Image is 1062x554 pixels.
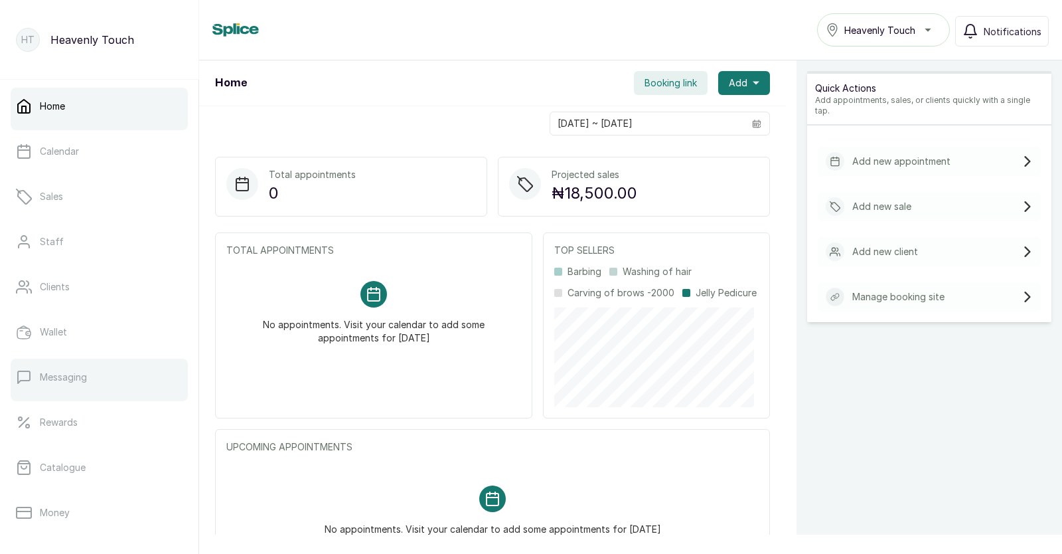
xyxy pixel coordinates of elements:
[11,494,188,531] a: Money
[552,181,637,205] p: ₦18,500.00
[269,168,356,181] p: Total appointments
[815,82,1043,95] p: Quick Actions
[11,314,188,351] a: Wallet
[11,449,188,486] a: Catalogue
[269,181,356,205] p: 0
[634,71,708,95] button: Booking link
[40,371,87,384] p: Messaging
[645,76,697,90] span: Booking link
[11,404,188,441] a: Rewards
[226,244,521,257] p: TOTAL APPOINTMENTS
[40,190,63,203] p: Sales
[40,235,64,248] p: Staff
[325,512,661,536] p: No appointments. Visit your calendar to add some appointments for [DATE]
[40,100,65,113] p: Home
[40,461,86,474] p: Catalogue
[852,200,911,213] p: Add new sale
[215,75,247,91] h1: Home
[40,506,70,519] p: Money
[623,265,692,278] p: Washing of hair
[984,25,1041,39] span: Notifications
[554,244,759,257] p: TOP SELLERS
[815,95,1043,116] p: Add appointments, sales, or clients quickly with a single tap.
[852,290,945,304] p: Manage booking site
[226,440,759,454] p: UPCOMING APPOINTMENTS
[11,133,188,170] a: Calendar
[552,168,637,181] p: Projected sales
[50,32,134,48] p: Heavenly Touch
[11,178,188,215] a: Sales
[40,416,78,429] p: Rewards
[568,265,601,278] p: Barbing
[955,16,1049,46] button: Notifications
[729,76,747,90] span: Add
[40,325,67,339] p: Wallet
[11,88,188,125] a: Home
[852,245,918,258] p: Add new client
[550,112,744,135] input: Select date
[40,280,70,294] p: Clients
[21,33,35,46] p: HT
[11,223,188,260] a: Staff
[852,155,950,168] p: Add new appointment
[817,13,950,46] button: Heavenly Touch
[844,23,915,37] span: Heavenly Touch
[11,268,188,306] a: Clients
[752,119,761,128] svg: calendar
[696,286,757,300] p: Jelly Pedicure
[40,145,79,158] p: Calendar
[242,308,505,345] p: No appointments. Visit your calendar to add some appointments for [DATE]
[568,286,674,300] p: Carving of brows -2000
[718,71,770,95] button: Add
[11,359,188,396] a: Messaging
